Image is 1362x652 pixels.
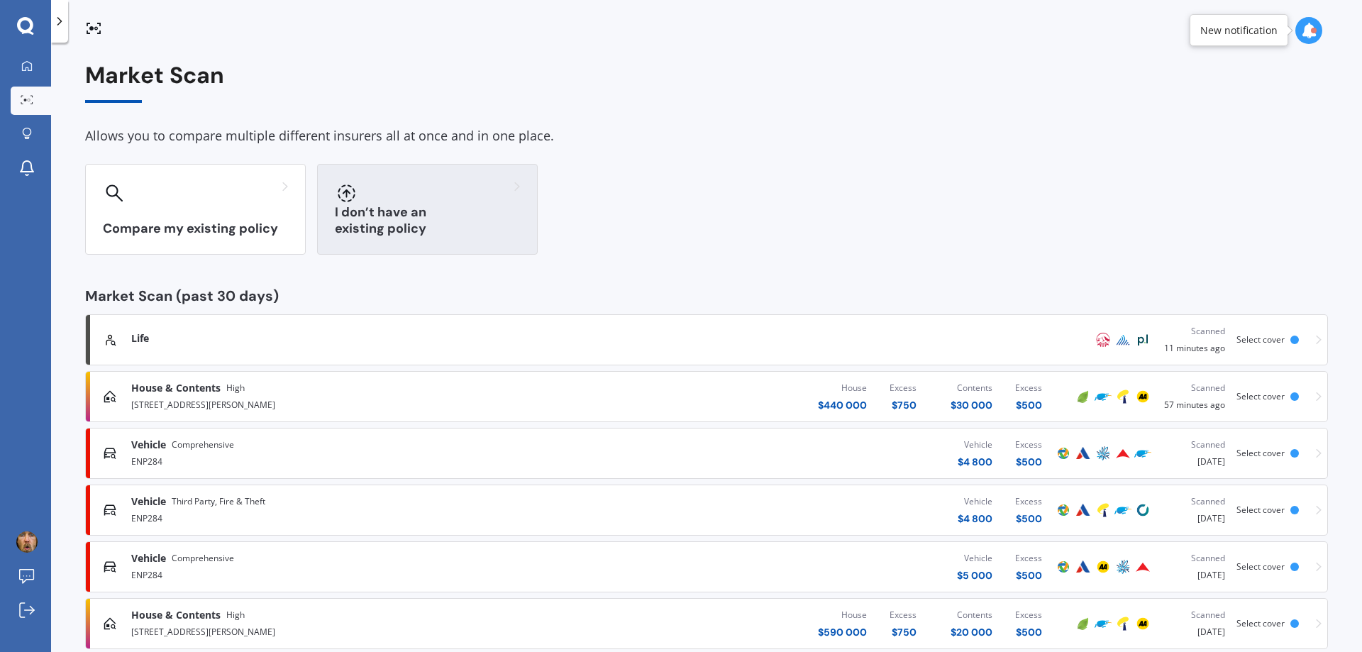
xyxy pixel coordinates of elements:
img: Protecta [1055,558,1072,575]
img: Protecta [1055,445,1072,462]
div: $ 440 000 [818,398,867,412]
span: Comprehensive [172,438,234,452]
img: Provident [1114,445,1131,462]
div: $ 750 [890,625,917,639]
div: $ 30 000 [951,398,992,412]
div: $ 4 800 [958,455,992,469]
img: Autosure [1075,558,1092,575]
div: $ 5 000 [957,568,992,582]
img: Autosure [1075,502,1092,519]
img: AIA [1095,331,1112,348]
a: VehicleComprehensiveENP284Vehicle$4 800Excess$500ProtectaAutosureAMPProvidentTrade Me InsuranceSc... [85,428,1328,479]
span: Vehicle [131,438,166,452]
img: Autosure [1075,445,1092,462]
span: High [226,608,245,622]
div: Excess [1015,494,1042,509]
img: Tower [1114,388,1131,405]
div: 57 minutes ago [1164,381,1225,412]
div: ENP284 [131,452,578,469]
div: $ 20 000 [951,625,992,639]
img: Trade Me Insurance [1114,502,1131,519]
img: Tower [1095,502,1112,519]
div: Excess [1015,551,1042,565]
div: Contents [951,608,992,622]
div: House [818,608,867,622]
img: Trade Me Insurance [1134,445,1151,462]
div: 11 minutes ago [1164,324,1225,355]
a: House & ContentsHigh[STREET_ADDRESS][PERSON_NAME]House$590 000Excess$750Contents$20 000Excess$500... [85,598,1328,649]
div: Allows you to compare multiple different insurers all at once and in one place. [85,126,1328,147]
span: Third Party, Fire & Theft [172,494,265,509]
img: Cove [1134,502,1151,519]
div: [DATE] [1164,551,1225,582]
div: Market Scan (past 30 days) [85,289,1328,303]
div: [DATE] [1164,438,1225,469]
span: Life [131,331,149,346]
span: Vehicle [131,551,166,565]
div: Scanned [1164,494,1225,509]
div: Vehicle [958,438,992,452]
div: [STREET_ADDRESS][PERSON_NAME] [131,622,578,639]
span: Select cover [1236,333,1285,346]
div: $ 750 [890,398,917,412]
div: Market Scan [85,62,1328,103]
div: Scanned [1164,324,1225,338]
div: $ 500 [1015,512,1042,526]
span: High [226,381,245,395]
div: [DATE] [1164,608,1225,639]
div: Excess [890,608,917,622]
div: $ 500 [1015,625,1042,639]
img: AA [1134,615,1151,632]
img: Initio [1075,615,1092,632]
div: $ 500 [1015,568,1042,582]
span: Vehicle [131,494,166,509]
div: Scanned [1164,608,1225,622]
div: $ 4 800 [958,512,992,526]
div: New notification [1200,23,1278,38]
span: Select cover [1236,504,1285,516]
img: Initio [1075,388,1092,405]
div: Excess [890,381,917,395]
div: [DATE] [1164,494,1225,526]
div: $ 500 [1015,455,1042,469]
div: House [818,381,867,395]
img: ACg8ocL5SU5XqSlMkIgwF5s6iH2xr28fq_wsznpiXd4YtTw1RQ5t_kK5=s96-c [16,531,38,553]
h3: I don’t have an existing policy [335,204,520,237]
span: Select cover [1236,390,1285,402]
a: VehicleComprehensiveENP284Vehicle$5 000Excess$500ProtectaAutosureAAAMPProvidentScanned[DATE]Selec... [85,541,1328,592]
div: Excess [1015,381,1042,395]
div: Vehicle [957,551,992,565]
img: Pinnacle Life [1114,331,1131,348]
img: AA [1134,388,1151,405]
div: ENP284 [131,509,578,526]
span: Select cover [1236,617,1285,629]
span: Comprehensive [172,551,234,565]
span: Select cover [1236,447,1285,459]
div: Vehicle [958,494,992,509]
span: House & Contents [131,381,221,395]
div: Contents [951,381,992,395]
div: ENP284 [131,565,578,582]
img: Partners Life [1134,331,1151,348]
div: Excess [1015,608,1042,622]
div: [STREET_ADDRESS][PERSON_NAME] [131,395,578,412]
div: Scanned [1164,438,1225,452]
a: VehicleThird Party, Fire & TheftENP284Vehicle$4 800Excess$500ProtectaAutosureTowerTrade Me Insura... [85,485,1328,536]
span: Select cover [1236,560,1285,573]
div: Scanned [1164,381,1225,395]
div: $ 590 000 [818,625,867,639]
img: Trade Me Insurance [1095,615,1112,632]
img: AA [1095,558,1112,575]
a: House & ContentsHigh[STREET_ADDRESS][PERSON_NAME]House$440 000Excess$750Contents$30 000Excess$500... [85,371,1328,422]
a: LifeAIAPinnacle LifePartners LifeScanned11 minutes agoSelect cover [85,314,1328,365]
span: House & Contents [131,608,221,622]
img: Trade Me Insurance [1095,388,1112,405]
h3: Compare my existing policy [103,221,288,237]
img: AMP [1095,445,1112,462]
img: Provident [1134,558,1151,575]
img: Protecta [1055,502,1072,519]
img: AMP [1114,558,1131,575]
div: Scanned [1164,551,1225,565]
div: $ 500 [1015,398,1042,412]
div: Excess [1015,438,1042,452]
